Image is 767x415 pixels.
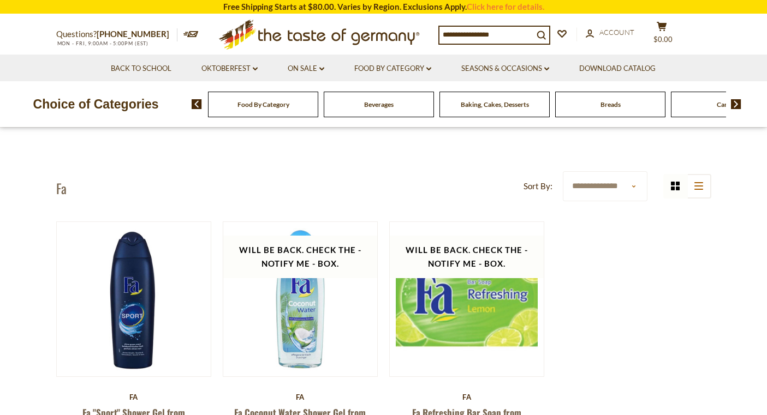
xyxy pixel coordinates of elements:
[653,35,673,44] span: $0.00
[524,179,552,193] label: Sort By:
[390,222,544,376] img: Fa Refreshing Bar Soap from Germany 3.5 oz
[600,100,621,109] a: Breads
[389,393,545,401] div: Fa
[599,28,634,37] span: Account
[467,2,544,11] a: Click here for details.
[364,100,394,109] a: Beverages
[579,63,656,75] a: Download Catalog
[731,99,741,109] img: next arrow
[354,63,431,75] a: Food By Category
[97,29,169,39] a: [PHONE_NUMBER]
[288,63,324,75] a: On Sale
[586,27,634,39] a: Account
[56,180,67,196] h1: Fa
[717,100,735,109] a: Candy
[56,27,177,41] p: Questions?
[223,222,378,376] img: Fa Coconut Water Shower Gel from Germany, 250ml
[461,63,549,75] a: Seasons & Occasions
[57,222,211,376] img: Fa "Sport" Shower Gel
[201,63,258,75] a: Oktoberfest
[646,21,679,49] button: $0.00
[192,99,202,109] img: previous arrow
[237,100,289,109] a: Food By Category
[56,393,212,401] div: Fa
[56,40,149,46] span: MON - FRI, 9:00AM - 5:00PM (EST)
[461,100,529,109] a: Baking, Cakes, Desserts
[111,63,171,75] a: Back to School
[223,393,378,401] div: Fa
